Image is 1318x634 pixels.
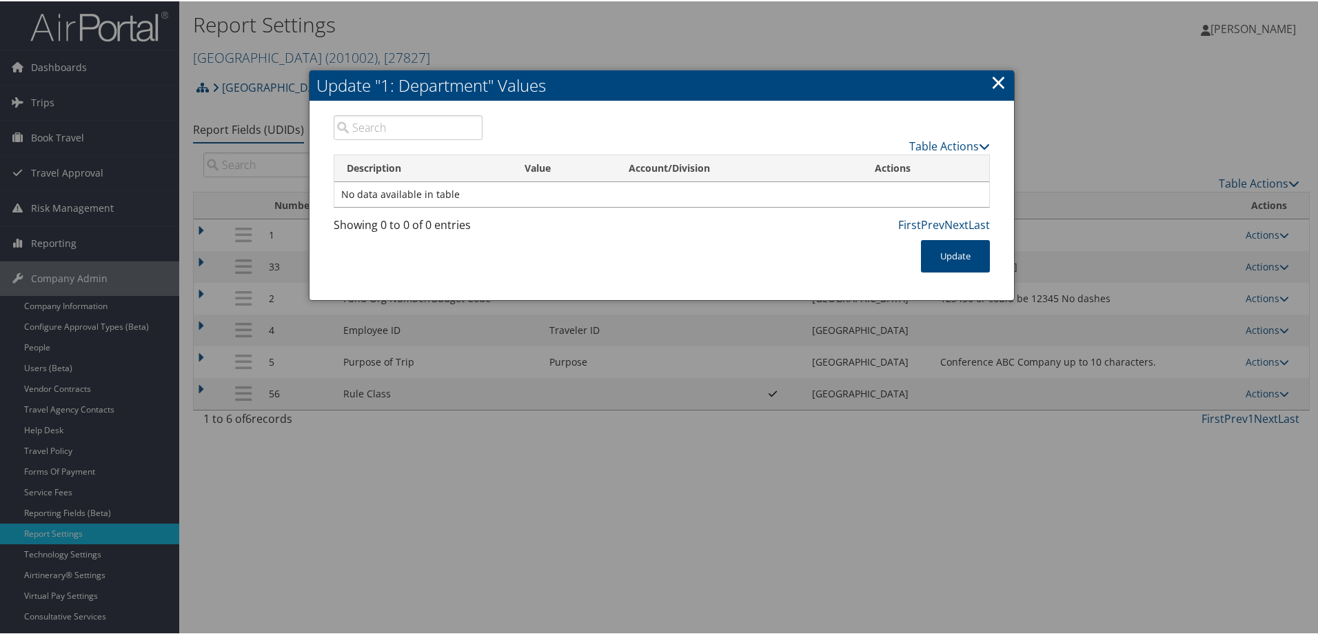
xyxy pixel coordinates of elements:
h2: Update "1: Department" Values [310,69,1014,99]
button: Update [921,239,990,271]
th: Actions [862,154,989,181]
a: Next [944,216,969,231]
th: Value: activate to sort column ascending [512,154,616,181]
th: Description: activate to sort column descending [334,154,512,181]
th: Account/Division: activate to sort column ascending [616,154,862,181]
a: Last [969,216,990,231]
a: × [991,67,1006,95]
a: Table Actions [909,137,990,152]
input: Search [334,114,483,139]
a: Prev [921,216,944,231]
a: First [898,216,921,231]
div: Showing 0 to 0 of 0 entries [334,215,483,239]
td: No data available in table [334,181,989,206]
